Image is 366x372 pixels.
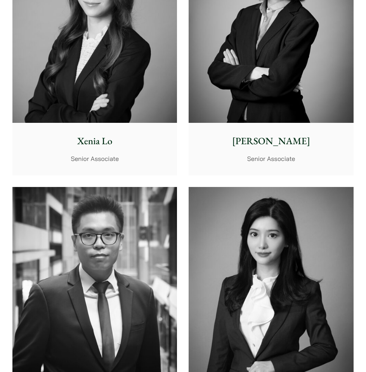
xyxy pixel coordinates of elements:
[18,154,172,163] p: Senior Associate
[18,134,172,148] p: Xenia Lo
[194,154,348,163] p: Senior Associate
[194,134,348,148] p: [PERSON_NAME]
